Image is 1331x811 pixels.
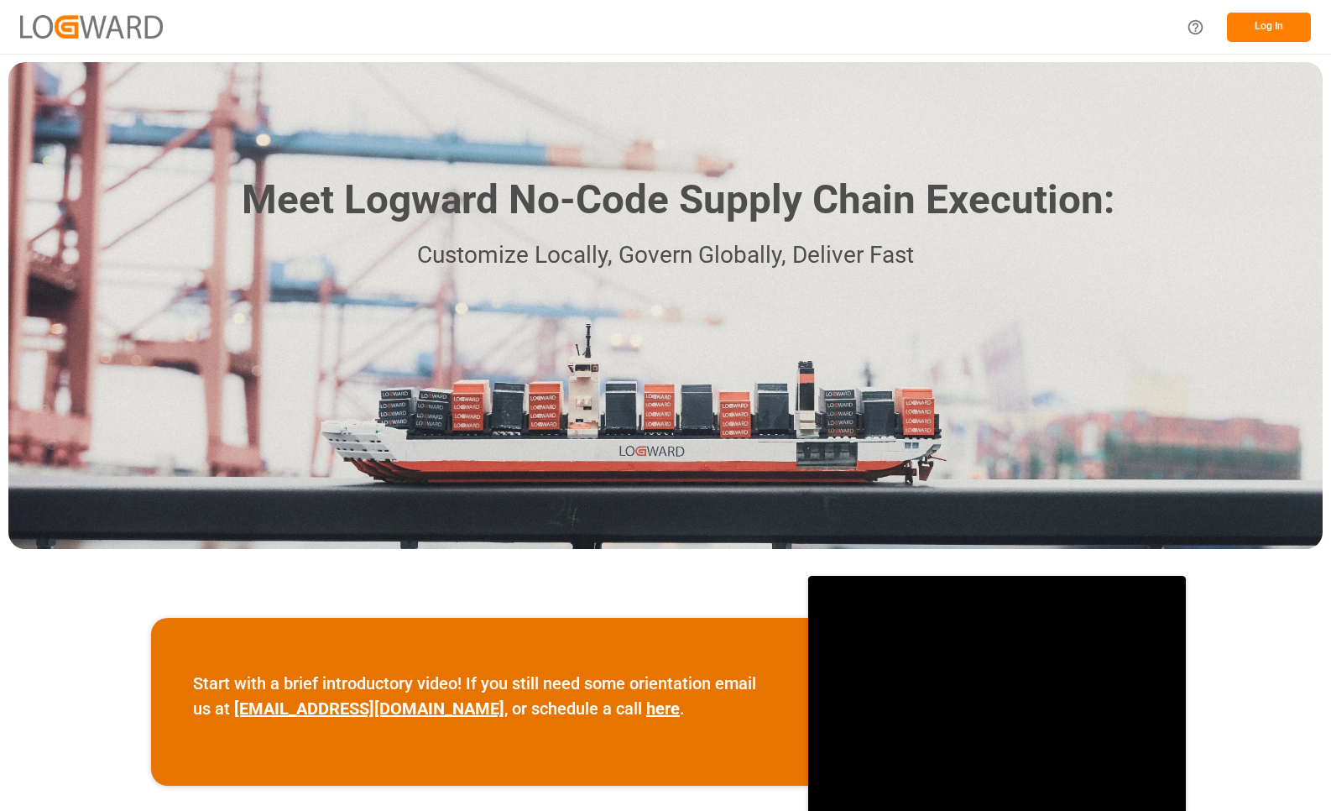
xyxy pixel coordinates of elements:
img: Logward_new_orange.png [20,15,163,38]
button: Help Center [1177,8,1214,46]
a: [EMAIL_ADDRESS][DOMAIN_NAME] [234,699,504,719]
p: Start with a brief introductory video! If you still need some orientation email us at , or schedu... [193,671,766,721]
p: Customize Locally, Govern Globally, Deliver Fast [217,237,1114,275]
button: Log In [1227,13,1311,42]
a: here [646,699,680,719]
h1: Meet Logward No-Code Supply Chain Execution: [242,170,1114,230]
